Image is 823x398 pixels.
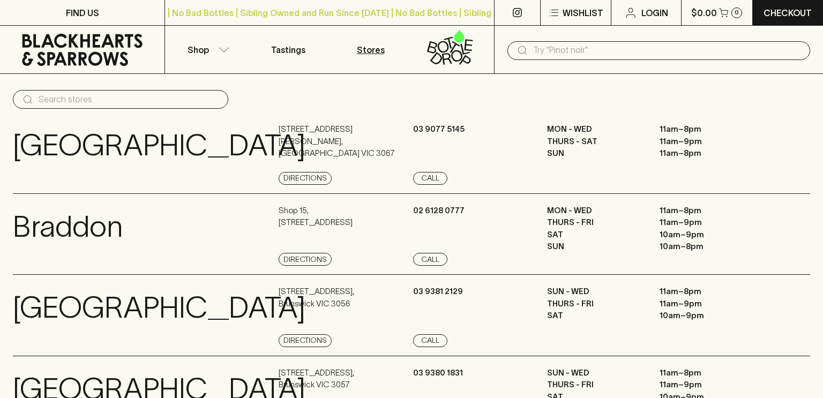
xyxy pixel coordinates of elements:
[547,147,644,160] p: SUN
[660,147,756,160] p: 11am – 8pm
[660,286,756,298] p: 11am – 8pm
[279,123,410,160] p: [STREET_ADDRESS][PERSON_NAME] , [GEOGRAPHIC_DATA] VIC 3067
[279,205,353,229] p: Shop 15 , [STREET_ADDRESS]
[547,241,644,253] p: SUN
[188,43,209,56] p: Shop
[547,310,644,322] p: SAT
[660,216,756,229] p: 11am – 9pm
[547,229,644,241] p: SAT
[13,205,123,249] p: Braddon
[279,334,332,347] a: Directions
[413,205,465,217] p: 02 6128 0777
[271,43,305,56] p: Tastings
[691,6,717,19] p: $0.00
[413,123,465,136] p: 03 9077 5145
[660,205,756,217] p: 11am – 8pm
[39,91,220,108] input: Search stores
[533,42,802,59] input: Try "Pinot noir"
[660,136,756,148] p: 11am – 9pm
[13,123,305,168] p: [GEOGRAPHIC_DATA]
[641,6,668,19] p: Login
[413,286,463,298] p: 03 9381 2129
[547,205,644,217] p: MON - WED
[357,43,385,56] p: Stores
[413,253,447,266] a: Call
[413,334,447,347] a: Call
[547,298,644,310] p: THURS - FRI
[660,229,756,241] p: 10am – 9pm
[413,367,463,379] p: 03 9380 1831
[165,26,247,73] button: Shop
[279,367,354,391] p: [STREET_ADDRESS] , Brunswick VIC 3057
[66,6,99,19] p: FIND US
[764,6,812,19] p: Checkout
[413,172,447,185] a: Call
[330,26,411,73] a: Stores
[660,310,756,322] p: 10am – 9pm
[660,298,756,310] p: 11am – 9pm
[563,6,603,19] p: Wishlist
[660,123,756,136] p: 11am – 8pm
[279,253,332,266] a: Directions
[547,379,644,391] p: THURS - FRI
[547,286,644,298] p: SUN - WED
[248,26,330,73] a: Tastings
[13,286,305,330] p: [GEOGRAPHIC_DATA]
[279,286,354,310] p: [STREET_ADDRESS] , Brunswick VIC 3056
[547,123,644,136] p: MON - WED
[660,367,756,379] p: 11am – 8pm
[279,172,332,185] a: Directions
[660,241,756,253] p: 10am – 8pm
[547,136,644,148] p: THURS - SAT
[547,367,644,379] p: SUN - WED
[547,216,644,229] p: THURS - FRI
[735,10,739,16] p: 0
[660,379,756,391] p: 11am – 9pm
